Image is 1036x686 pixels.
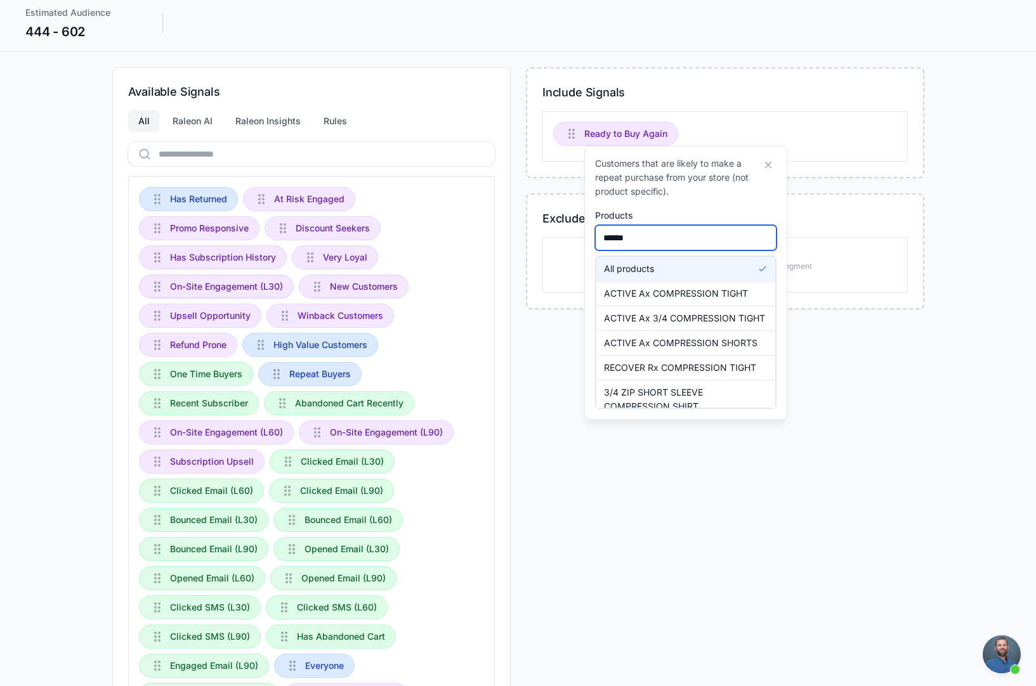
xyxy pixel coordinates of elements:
[170,250,276,264] span: Has Subscription History
[305,513,392,527] span: Bounced Email (L60)
[604,385,768,413] span: 3/4 ZIP SHORT SLEEVE COMPRESSION SHIRT
[596,306,775,330] button: ACTIVE Ax 3/4 COMPRESSION TIGHT
[170,221,249,235] span: Promo Responsive
[300,484,383,498] span: Clicked Email (L90)
[289,367,351,381] span: Repeat Buyers
[170,455,254,469] span: Subscription Upsell
[297,630,385,644] span: Has Abandoned Cart
[301,455,384,469] span: Clicked Email (L30)
[596,380,775,418] button: 3/4 ZIP SHORT SLEEVE COMPRESSION SHIRT
[170,338,226,352] span: Refund Prone
[305,659,344,673] span: Everyone
[297,600,377,614] span: Clicked SMS (L60)
[604,287,748,301] span: ACTIVE Ax COMPRESSION TIGHT
[273,338,367,352] span: High Value Customers
[25,22,137,41] div: 444 - 602
[274,192,344,206] span: At Risk Engaged
[596,282,775,306] button: ACTIVE Ax COMPRESSION TIGHT
[330,280,398,294] span: New Customers
[25,6,137,20] div: Estimated Audience
[301,571,386,585] span: Opened Email (L90)
[542,84,908,101] h3: Include Signals
[170,425,283,439] span: On-Site Engagement (L60)
[170,659,258,673] span: Engaged Email (L90)
[295,396,403,410] span: Abandoned Cart Recently
[604,262,654,276] span: All products
[170,630,250,644] span: Clicked SMS (L90)
[595,209,633,223] label: Products
[225,110,311,132] div: Raleon Insights
[323,250,367,264] span: Very Loyal
[170,600,250,614] span: Clicked SMS (L30)
[296,221,370,235] span: Discount Seekers
[170,280,283,294] span: On-Site Engagement (L30)
[170,309,251,323] span: Upsell Opportunity
[128,83,495,100] h3: Available Signals
[983,635,1021,673] a: Open chat
[170,396,248,410] span: Recent Subscriber
[313,110,357,132] div: Rules
[330,425,443,439] span: On-Site Engagement (L90)
[305,542,389,556] span: Opened Email (L30)
[162,110,223,132] div: Raleon AI
[298,309,383,323] span: Winback Customers
[596,356,775,380] button: RECOVER Rx COMPRESSION TIGHT
[170,513,258,527] span: Bounced Email (L30)
[170,542,258,556] span: Bounced Email (L90)
[542,210,908,227] h3: Exclude Signals
[170,571,254,585] span: Opened Email (L60)
[604,336,757,350] span: ACTIVE Ax COMPRESSION SHORTS
[604,361,756,375] span: RECOVER Rx COMPRESSION TIGHT
[584,127,667,141] span: Ready to Buy Again
[596,331,775,355] button: ACTIVE Ax COMPRESSION SHORTS
[170,192,227,206] span: Has Returned
[596,257,775,281] button: All products
[170,367,242,381] span: One Time Buyers
[604,311,765,325] span: ACTIVE Ax 3/4 COMPRESSION TIGHT
[595,157,760,198] p: Customers that are likely to make a repeat purchase from your store (not product specific).
[170,484,253,498] span: Clicked Email (L60)
[128,110,160,132] div: All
